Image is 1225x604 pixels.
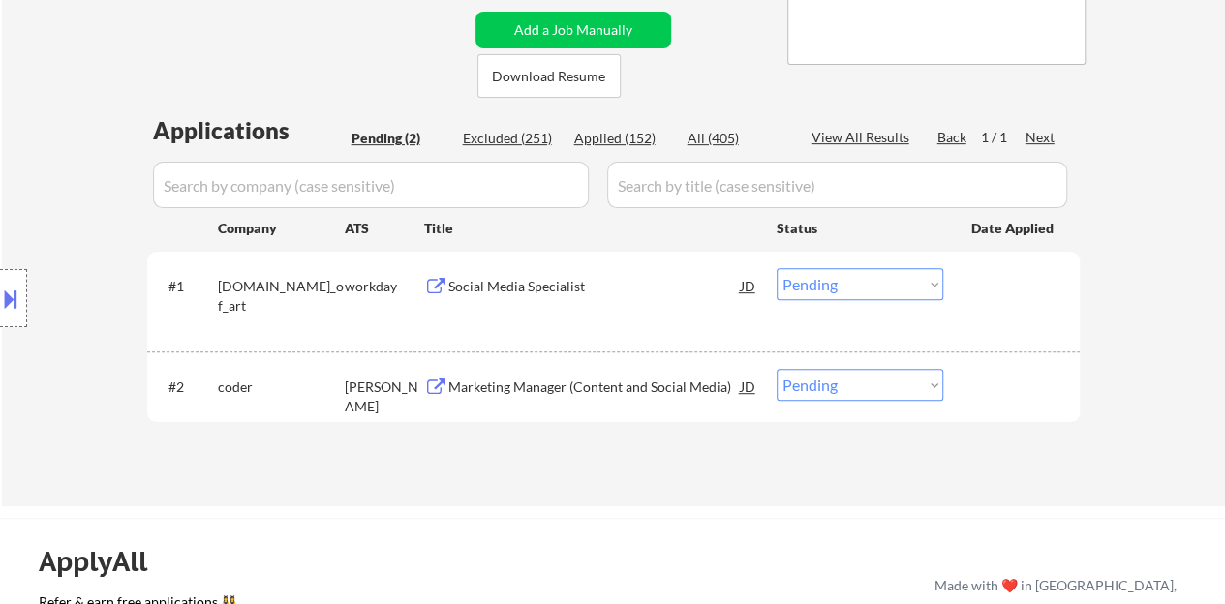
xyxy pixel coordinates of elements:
div: Back [937,128,968,147]
input: Search by title (case sensitive) [607,162,1067,208]
div: Pending (2) [352,129,448,148]
div: Date Applied [971,219,1057,238]
input: Search by company (case sensitive) [153,162,589,208]
div: View All Results [812,128,915,147]
div: [PERSON_NAME] [345,377,424,415]
div: JD [739,369,758,404]
div: Social Media Specialist [448,277,741,296]
div: Title [424,219,758,238]
div: Marketing Manager (Content and Social Media) [448,377,741,397]
div: ATS [345,219,424,238]
div: Next [1026,128,1057,147]
button: Download Resume [477,54,621,98]
div: All (405) [688,129,784,148]
div: JD [739,268,758,303]
div: Status [777,210,943,245]
button: Add a Job Manually [475,12,671,48]
div: 1 / 1 [981,128,1026,147]
div: ApplyAll [39,545,169,578]
div: Excluded (251) [463,129,560,148]
div: Applied (152) [574,129,671,148]
div: workday [345,277,424,296]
